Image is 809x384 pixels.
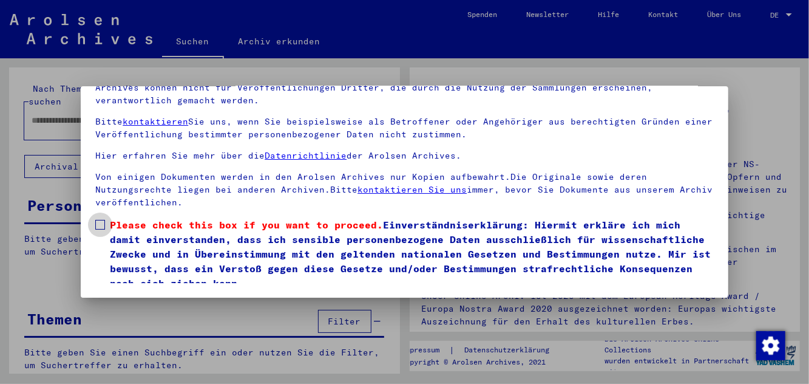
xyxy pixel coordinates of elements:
[95,149,713,162] p: Hier erfahren Sie mehr über die der Arolsen Archives.
[265,150,347,161] a: Datenrichtlinie
[756,331,785,360] img: Zustimmung ändern
[110,219,383,231] span: Please check this box if you want to proceed.
[123,116,188,127] a: kontaktieren
[95,171,713,209] p: Von einigen Dokumenten werden in den Arolsen Archives nur Kopien aufbewahrt.Die Originale sowie d...
[357,184,467,195] a: kontaktieren Sie uns
[95,115,713,141] p: Bitte Sie uns, wenn Sie beispielsweise als Betroffener oder Angehöriger aus berechtigten Gründen ...
[110,218,713,290] span: Einverständniserklärung: Hiermit erkläre ich mich damit einverstanden, dass ich sensible personen...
